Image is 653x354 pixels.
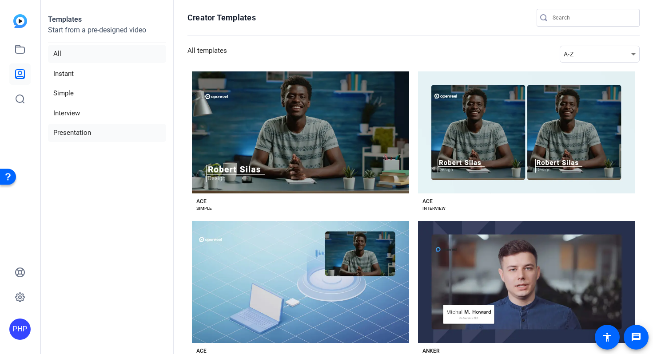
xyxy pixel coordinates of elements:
[553,12,633,23] input: Search
[564,51,573,58] span: A-Z
[48,15,82,24] strong: Templates
[422,205,446,212] div: INTERVIEW
[631,332,641,342] mat-icon: message
[48,84,166,102] li: Simple
[602,332,613,342] mat-icon: accessibility
[48,124,166,142] li: Presentation
[48,65,166,83] li: Instant
[196,198,207,205] div: ACE
[192,221,409,343] button: Template image
[13,14,27,28] img: blue-gradient.svg
[422,198,433,205] div: ACE
[418,71,635,193] button: Template image
[48,104,166,122] li: Interview
[196,205,212,212] div: SIMPLE
[9,319,31,340] div: PHP
[418,221,635,343] button: Template image
[187,12,256,23] h1: Creator Templates
[48,25,166,43] p: Start from a pre-designed video
[187,46,227,63] h3: All templates
[48,45,166,63] li: All
[192,71,409,193] button: Template image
